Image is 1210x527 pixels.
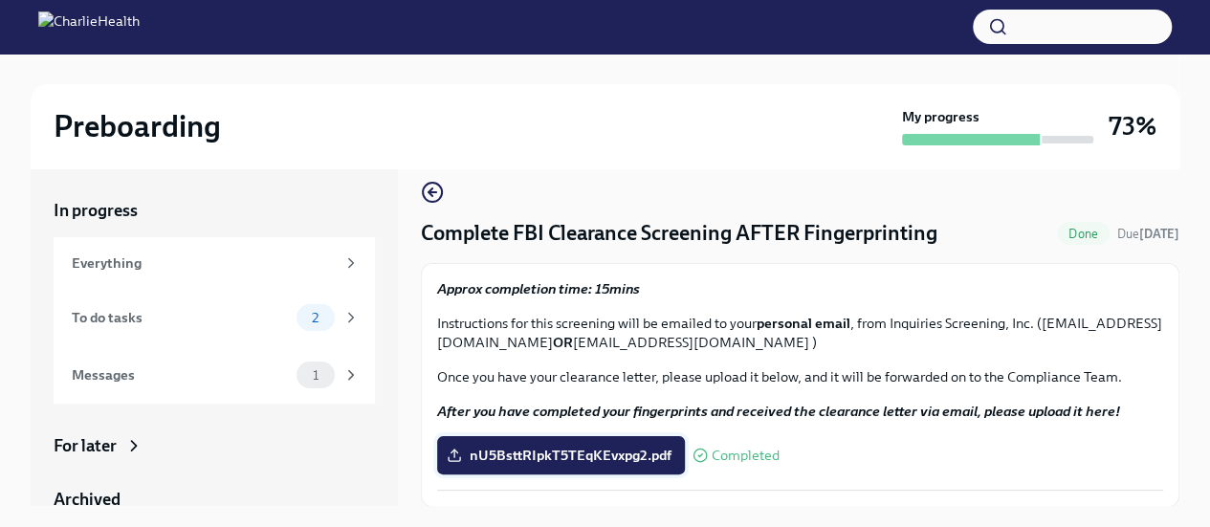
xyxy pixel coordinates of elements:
span: 2 [300,311,330,325]
span: 1 [301,368,330,383]
h4: Complete FBI Clearance Screening AFTER Fingerprinting [421,219,937,248]
strong: personal email [757,315,850,332]
a: For later [54,434,375,457]
span: Done [1057,227,1110,241]
p: Instructions for this screening will be emailed to your , from Inquiries Screening, Inc. ([EMAIL_... [437,314,1163,352]
img: CharlieHealth [38,11,140,42]
label: nU5BsttRIpkT5TEqKEvxpg2.pdf [437,436,685,474]
div: To do tasks [72,307,289,328]
strong: [DATE] [1139,227,1179,241]
strong: After you have completed your fingerprints and received the clearance letter via email, please up... [437,403,1120,420]
a: In progress [54,199,375,222]
h3: 73% [1109,109,1156,143]
div: Everything [72,253,335,274]
strong: OR [553,334,573,351]
h2: Preboarding [54,107,221,145]
strong: Approx completion time: 15mins [437,280,640,297]
a: Everything [54,237,375,289]
span: nU5BsttRIpkT5TEqKEvxpg2.pdf [451,446,671,465]
strong: My progress [902,107,979,126]
div: For later [54,434,117,457]
span: September 29th, 2025 08:00 [1117,225,1179,243]
span: Due [1117,227,1179,241]
a: Messages1 [54,346,375,404]
a: Archived [54,488,375,511]
p: Once you have your clearance letter, please upload it below, and it will be forwarded on to the C... [437,367,1163,386]
div: Messages [72,364,289,385]
span: Completed [712,449,780,463]
a: To do tasks2 [54,289,375,346]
